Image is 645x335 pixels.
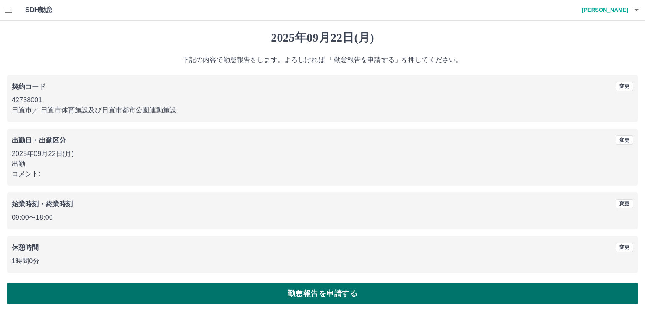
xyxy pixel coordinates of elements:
p: 1時間0分 [12,256,633,266]
p: 下記の内容で勤怠報告をします。よろしければ 「勤怠報告を申請する」を押してください。 [7,55,638,65]
p: 09:00 〜 18:00 [12,213,633,223]
button: 変更 [616,243,633,252]
button: 変更 [616,135,633,145]
p: 出勤 [12,159,633,169]
p: コメント: [12,169,633,179]
button: 変更 [616,82,633,91]
b: 始業時刻・終業時刻 [12,200,73,208]
p: 日置市 ／ 日置市体育施設及び日置市都市公園運動施設 [12,105,633,115]
b: 出勤日・出勤区分 [12,137,66,144]
h1: 2025年09月22日(月) [7,31,638,45]
b: 契約コード [12,83,46,90]
p: 2025年09月22日(月) [12,149,633,159]
button: 勤怠報告を申請する [7,283,638,304]
b: 休憩時間 [12,244,39,251]
p: 42738001 [12,95,633,105]
button: 変更 [616,199,633,208]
